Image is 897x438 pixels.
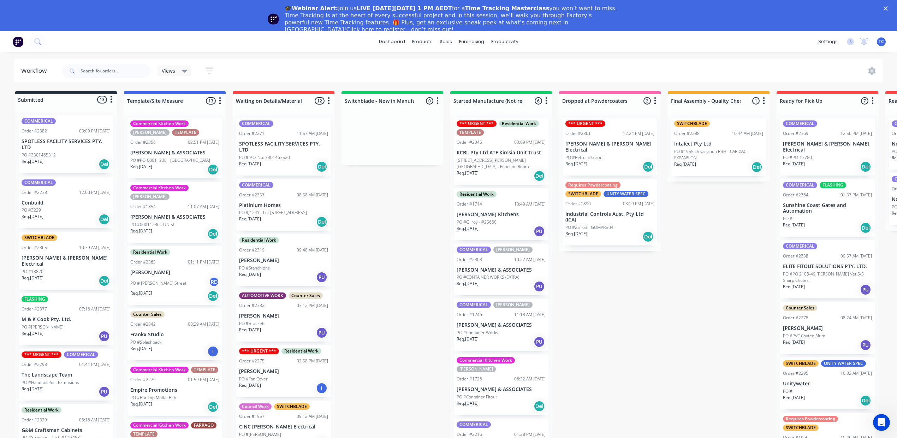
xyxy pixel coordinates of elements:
[316,383,327,394] div: I
[884,6,891,11] div: Close
[780,118,875,176] div: COMMERICALOrder #236912:56 PM [DATE][PERSON_NAME] & [PERSON_NAME] ElectricalPO #PO-13780Req.[DATE...
[99,331,110,342] div: PU
[514,431,546,438] div: 01:28 PM [DATE]
[820,182,846,188] div: FLASHING
[130,395,176,401] p: PO #Bar Top Moffat Bch
[457,322,546,328] p: [PERSON_NAME] & ASSOCIATES
[239,237,279,243] div: Residential Work
[674,161,696,167] p: Req. [DATE]
[130,387,219,393] p: Empire Promotions
[514,139,546,146] div: 03:09 PM [DATE]
[457,330,498,336] p: PO #Container Works
[674,130,700,137] div: Order #2288
[457,247,491,253] div: COMMERICAL
[81,64,150,78] input: Search for orders...
[130,401,152,407] p: Req. [DATE]
[674,141,763,147] p: Intalect Pty Ltd
[127,118,222,178] div: Commercial Kitchen Work[PERSON_NAME]TEMPLATEOrder #235602:51 PM [DATE][PERSON_NAME] & ASSOCIATESP...
[454,188,548,240] div: Residential WorkOrder #171410:49 AM [DATE][PERSON_NAME] KitchensPO #Gilroy - #25660Req.[DATE]PU
[130,221,176,228] p: PO #00011236 - UNISC
[239,313,328,319] p: [PERSON_NAME]
[19,349,113,401] div: *** URGENT ***COMMERICALOrder #229801:41 PM [DATE]The Landscape TeamPO #Handrail Post ExtensionsR...
[454,299,548,351] div: COMMERICAL[PERSON_NAME]Order #174611:18 AM [DATE][PERSON_NAME] & ASSOCIATESPO #Container WorksReq...
[821,360,866,367] div: UNITY WATER SPEC
[172,129,199,136] div: TEMPLATE
[191,367,218,373] div: TEMPLATE
[783,141,872,153] p: [PERSON_NAME] & [PERSON_NAME] Electrical
[236,179,331,231] div: COMMERICALOrder #235708:58 AM [DATE]Platinium HomesPO #J1241 - Lot [STREET_ADDRESS]Req.[DATE]Del
[285,5,618,33] div: Join us for a you won’t want to miss. Time Tracking is at the heart of every successful project a...
[780,357,875,409] div: SWITCHBLADEUNITY WATER SPECOrder #229510:32 AM [DATE]UnitywaterPO #Req.[DATE]Del
[457,139,482,146] div: Order #2345
[130,367,189,373] div: Commercial Kitchen Work
[239,403,272,410] div: Council Work
[130,339,161,345] p: PO #Splashback
[623,201,654,207] div: 03:19 PM [DATE]
[457,267,546,273] p: [PERSON_NAME] & ASSOCIATES
[19,177,113,229] div: COMMERICALOrder #223312:00 PM [DATE]ConbuildPO #3229Req.[DATE]Del
[130,249,170,255] div: Residential Work
[130,214,219,220] p: [PERSON_NAME] & ASSOCIATES
[604,191,648,197] div: UNITY WATER SPEC
[783,315,808,321] div: Order #2278
[297,247,328,253] div: 09:48 AM [DATE]
[22,179,56,186] div: COMMERICAL
[783,243,817,249] div: COMMERICAL
[565,231,587,237] p: Req. [DATE]
[783,130,808,137] div: Order #2369
[22,235,57,241] div: SWITCHBLADE
[191,422,216,428] div: FARRAGO
[465,5,550,12] b: Time Tracking Masterclass
[316,216,327,227] div: Del
[130,280,186,286] p: PO # [PERSON_NAME] Street
[13,36,23,47] img: Factory
[457,366,496,372] div: [PERSON_NAME]
[860,395,871,406] div: Del
[22,207,41,213] p: PO #3229
[783,381,872,387] p: Unitywater
[239,141,328,153] p: SPOTLESS FACILITY SERVICES PTY. LTD
[239,358,265,364] div: Order #2275
[289,292,323,299] div: Counter Sales
[783,305,817,311] div: Counter Sales
[239,202,328,208] p: Platinium Homes
[162,67,175,75] span: Views
[642,161,654,172] div: Del
[130,139,156,146] div: Order #2356
[239,258,328,264] p: [PERSON_NAME]
[565,201,591,207] div: Order #1890
[130,321,156,327] div: Order #2342
[239,424,328,430] p: CINC [PERSON_NAME] Electrical
[860,339,871,351] div: PU
[79,189,111,196] div: 12:00 PM [DATE]
[457,150,546,156] p: KCBL Pty Ltd ATF Kimsia Unit Trust
[534,170,545,182] div: Del
[22,255,111,267] p: [PERSON_NAME] & [PERSON_NAME] Electrical
[565,211,654,223] p: Industrial Controls Aust. Pty Ltd (ICA)
[493,247,533,253] div: [PERSON_NAME]
[457,421,491,428] div: COMMERICAL
[457,274,519,280] p: PO #CONTAINER WORKS (EXTRA)
[22,200,111,206] p: Conbuild
[239,302,265,309] div: Order #2332
[297,192,328,198] div: 08:58 AM [DATE]
[22,128,47,134] div: Order #2382
[457,394,497,400] p: PO #Container Fitout
[565,130,591,137] div: Order #2361
[780,240,875,298] div: COMMERICALOrder #233809:57 AM [DATE]ELITE FITOUT SOLUTIONS PTY. LTD.PO #PO 2108-49 [PERSON_NAME] ...
[130,270,219,276] p: [PERSON_NAME]
[79,417,111,423] div: 08:16 AM [DATE]
[22,407,61,413] div: Residential Work
[493,302,533,308] div: [PERSON_NAME]
[239,247,265,253] div: Order #2319
[514,256,546,263] div: 10:27 AM [DATE]
[457,336,479,342] p: Req. [DATE]
[239,382,261,389] p: Req. [DATE]
[783,333,825,339] p: PO #PVC Coated Alum
[99,214,110,225] div: Del
[674,120,710,127] div: SWITCHBLADE
[674,148,763,161] p: PO #1955 L5 variation RBH - CARDIAC EXPANSION
[499,120,539,127] div: Residential Work
[239,431,281,438] p: PO #[PERSON_NAME]
[127,308,222,360] div: Counter SalesOrder #234208:29 AM [DATE]Frankx StudioPO #SplashbackReq.[DATE]I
